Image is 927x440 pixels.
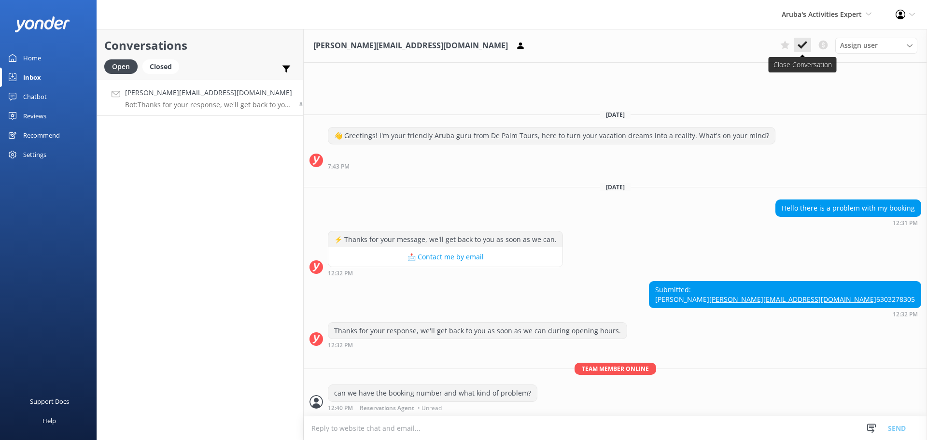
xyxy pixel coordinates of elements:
[776,200,921,216] div: Hello there is a problem with my booking
[649,311,921,317] div: Oct 10 2025 12:32pm (UTC -04:00) America/Caracas
[328,385,537,401] div: can we have the booking number and what kind of problem?
[104,61,142,71] a: Open
[328,342,353,348] strong: 12:32 PM
[328,231,562,248] div: ⚡ Thanks for your message, we'll get back to you as soon as we can.
[840,40,878,51] span: Assign user
[313,40,508,52] h3: [PERSON_NAME][EMAIL_ADDRESS][DOMAIN_NAME]
[14,16,70,32] img: yonder-white-logo.png
[42,411,56,430] div: Help
[328,405,353,411] strong: 12:40 PM
[299,100,308,108] span: Oct 10 2025 12:32pm (UTC -04:00) America/Caracas
[125,87,292,98] h4: [PERSON_NAME][EMAIL_ADDRESS][DOMAIN_NAME]
[328,270,563,276] div: Oct 10 2025 12:32pm (UTC -04:00) America/Caracas
[360,405,414,411] span: Reservations Agent
[835,38,917,53] div: Assign User
[23,48,41,68] div: Home
[600,183,631,191] span: [DATE]
[97,80,303,116] a: [PERSON_NAME][EMAIL_ADDRESS][DOMAIN_NAME]Bot:Thanks for your response, we'll get back to you as s...
[142,61,184,71] a: Closed
[328,164,350,170] strong: 7:43 PM
[893,312,918,317] strong: 12:32 PM
[775,219,921,226] div: Oct 10 2025 12:31pm (UTC -04:00) America/Caracas
[23,145,46,164] div: Settings
[30,392,69,411] div: Support Docs
[328,163,775,170] div: Sep 01 2025 07:43pm (UTC -04:00) America/Caracas
[600,111,631,119] span: [DATE]
[328,323,627,339] div: Thanks for your response, we'll get back to you as soon as we can during opening hours.
[782,10,862,19] span: Aruba's Activities Expert
[23,68,41,87] div: Inbox
[575,363,656,375] span: Team member online
[649,282,921,307] div: Submitted: [PERSON_NAME] 6303278305
[23,106,46,126] div: Reviews
[328,341,627,348] div: Oct 10 2025 12:32pm (UTC -04:00) America/Caracas
[23,87,47,106] div: Chatbot
[893,220,918,226] strong: 12:31 PM
[328,404,537,411] div: Oct 10 2025 12:40pm (UTC -04:00) America/Caracas
[125,100,292,109] p: Bot: Thanks for your response, we'll get back to you as soon as we can during opening hours.
[142,59,179,74] div: Closed
[328,247,562,267] button: 📩 Contact me by email
[104,36,296,55] h2: Conversations
[418,405,442,411] span: • Unread
[104,59,138,74] div: Open
[23,126,60,145] div: Recommend
[328,128,775,144] div: 👋 Greetings! I'm your friendly Aruba guru from De Palm Tours, here to turn your vacation dreams i...
[328,270,353,276] strong: 12:32 PM
[709,295,876,304] a: [PERSON_NAME][EMAIL_ADDRESS][DOMAIN_NAME]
